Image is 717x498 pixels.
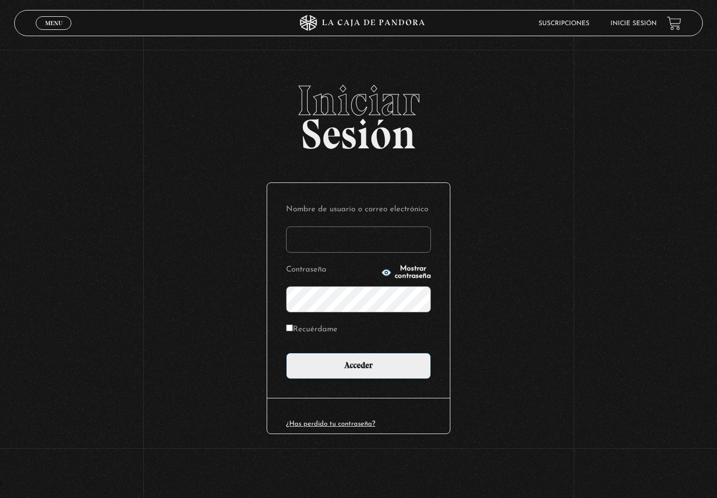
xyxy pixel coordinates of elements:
a: Suscripciones [539,20,589,27]
label: Nombre de usuario o correo electrónico [286,202,431,218]
label: Recuérdame [286,322,338,338]
a: View your shopping cart [667,16,681,30]
button: Mostrar contraseña [381,265,431,280]
span: Mostrar contraseña [395,265,431,280]
h2: Sesión [14,80,702,147]
span: Cerrar [41,29,66,36]
span: Iniciar [14,80,702,122]
input: Recuérdame [286,324,293,331]
a: Inicie sesión [610,20,657,27]
input: Acceder [286,353,431,379]
span: Menu [45,20,62,26]
a: ¿Has perdido tu contraseña? [286,420,375,427]
label: Contraseña [286,262,378,278]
